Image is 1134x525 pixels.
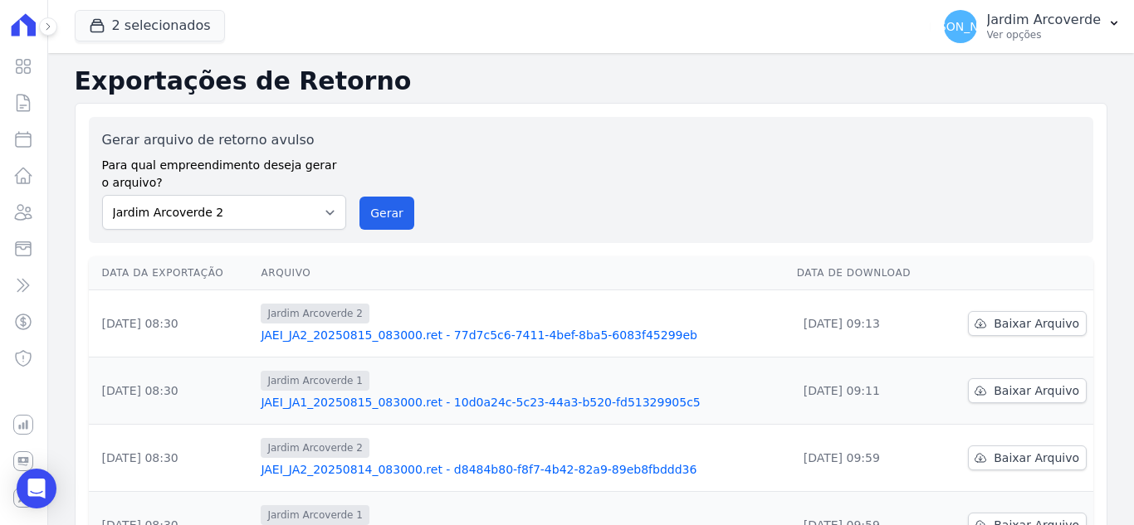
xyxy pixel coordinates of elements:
[102,130,347,150] label: Gerar arquivo de retorno avulso
[75,10,225,41] button: 2 selecionados
[254,256,789,290] th: Arquivo
[261,304,369,323] span: Jardim Arcoverde 2
[261,505,369,525] span: Jardim Arcoverde 1
[994,315,1079,332] span: Baixar Arquivo
[790,357,940,425] td: [DATE] 09:11
[261,327,783,343] a: JAEI_JA2_20250815_083000.ret - 77d7c5c6-7411-4bef-8ba5-6083f45299eb
[89,290,255,357] td: [DATE] 08:30
[261,438,369,458] span: Jardim Arcoverde 2
[261,461,783,478] a: JAEI_JA2_20250814_083000.ret - d8484b80-f8f7-4b42-82a9-89eb8fbddd36
[912,21,1008,32] span: [PERSON_NAME]
[75,66,1107,96] h2: Exportações de Retorno
[968,445,1087,470] a: Baixar Arquivo
[790,290,940,357] td: [DATE] 09:13
[968,378,1087,403] a: Baixar Arquivo
[261,371,369,391] span: Jardim Arcoverde 1
[968,311,1087,336] a: Baixar Arquivo
[89,425,255,492] td: [DATE] 08:30
[359,197,414,230] button: Gerar
[102,150,347,192] label: Para qual empreendimento deseja gerar o arquivo?
[261,394,783,411] a: JAEI_JA1_20250815_083000.ret - 10d0a24c-5c23-44a3-b520-fd51329905c5
[89,357,255,425] td: [DATE] 08:30
[790,256,940,290] th: Data de Download
[931,3,1134,50] button: [PERSON_NAME] Jardim Arcoverde Ver opções
[790,425,940,492] td: [DATE] 09:59
[994,450,1079,466] span: Baixar Arquivo
[89,256,255,290] th: Data da Exportação
[987,12,1101,28] p: Jardim Arcoverde
[987,28,1101,41] p: Ver opções
[994,382,1079,399] span: Baixar Arquivo
[17,469,56,508] div: Open Intercom Messenger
